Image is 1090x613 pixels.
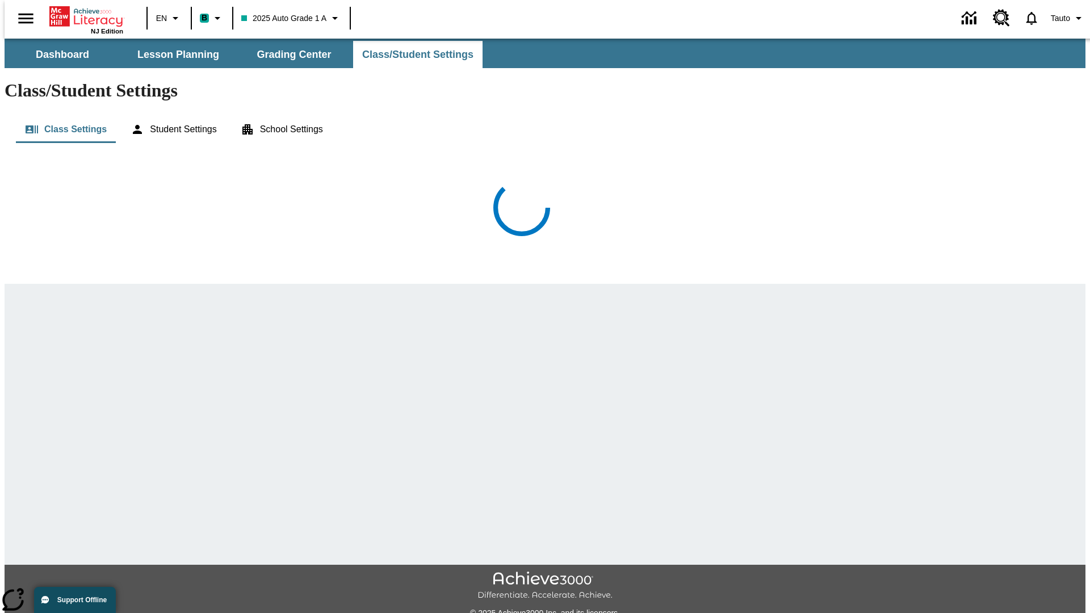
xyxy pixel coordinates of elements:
[91,28,123,35] span: NJ Edition
[955,3,986,34] a: Data Center
[121,116,225,143] button: Student Settings
[16,116,1074,143] div: Class/Student Settings
[9,2,43,35] button: Open side menu
[5,41,484,68] div: SubNavbar
[6,41,119,68] button: Dashboard
[121,41,235,68] button: Lesson Planning
[34,587,116,613] button: Support Offline
[257,48,331,61] span: Grading Center
[1046,8,1090,28] button: Profile/Settings
[16,116,116,143] button: Class Settings
[237,8,346,28] button: Class: 2025 Auto Grade 1 A, Select your class
[1051,12,1070,24] span: Tauto
[57,596,107,604] span: Support Offline
[156,12,167,24] span: EN
[151,8,187,28] button: Language: EN, Select a language
[241,12,326,24] span: 2025 Auto Grade 1 A
[49,4,123,35] div: Home
[237,41,351,68] button: Grading Center
[195,8,229,28] button: Boost Class color is teal. Change class color
[5,80,1085,101] h1: Class/Student Settings
[49,5,123,28] a: Home
[353,41,483,68] button: Class/Student Settings
[137,48,219,61] span: Lesson Planning
[477,572,613,601] img: Achieve3000 Differentiate Accelerate Achieve
[202,11,207,25] span: B
[362,48,473,61] span: Class/Student Settings
[1017,3,1046,33] a: Notifications
[5,39,1085,68] div: SubNavbar
[986,3,1017,33] a: Resource Center, Will open in new tab
[36,48,89,61] span: Dashboard
[232,116,332,143] button: School Settings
